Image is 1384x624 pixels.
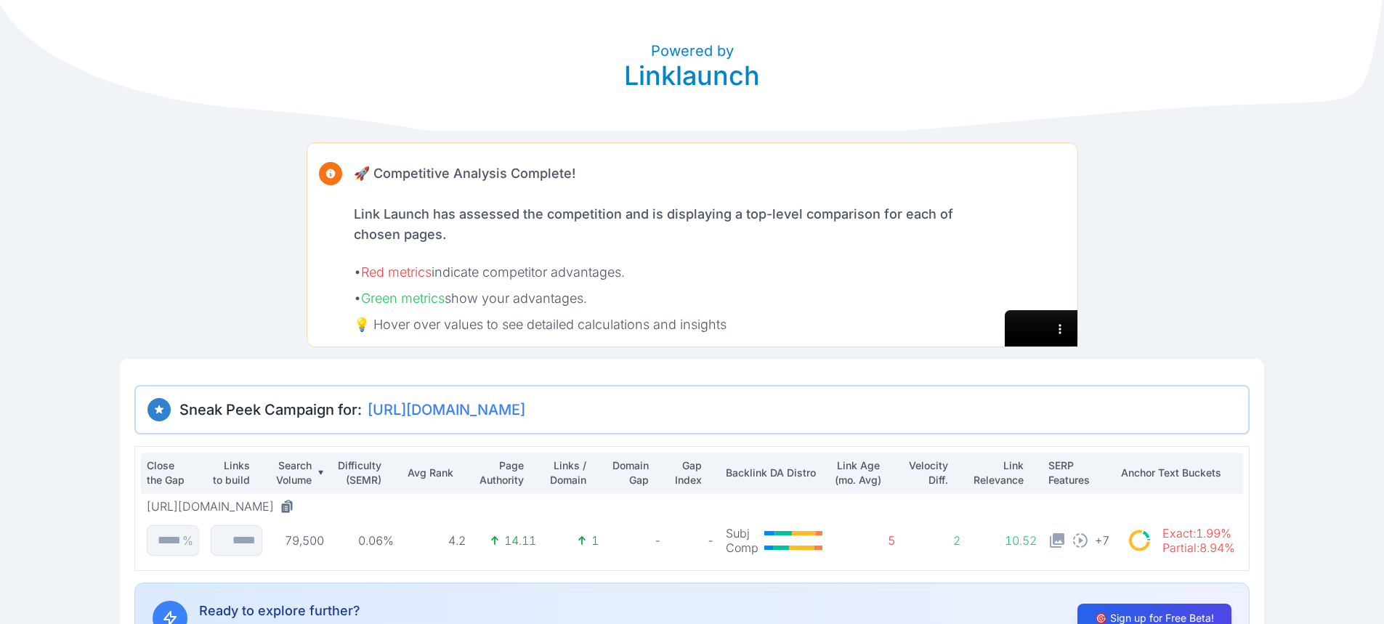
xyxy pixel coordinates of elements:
[907,458,948,487] p: Velocity Diff.
[354,315,958,335] p: 💡 Hover over values to see detailed calculations and insights
[147,499,300,514] button: [URL][DOMAIN_NAME]
[972,533,1037,548] p: 10.52
[1095,532,1109,548] span: + 7
[834,533,895,548] p: 5
[354,262,958,283] p: • indicate competitor advantages.
[182,533,193,548] p: %
[477,458,524,487] p: Page Authority
[504,533,536,548] p: 14.11
[907,533,960,548] p: 2
[972,458,1024,487] p: Link Relevance
[624,41,760,61] p: Powered by
[624,61,760,90] p: Linklaunch
[1162,540,1235,555] p: Partial : 8.94%
[354,163,575,184] p: 🚀 Competitive Analysis Complete!
[548,458,586,487] p: Links / Domain
[726,466,822,480] p: Backlink DA Distro
[354,204,958,245] p: Link Launch has assessed the competition and is displaying a top-level comparison for each of cho...
[336,458,381,487] p: Difficulty (SEMR)
[610,458,649,487] p: Domain Gap
[211,458,250,487] p: Links to build
[1048,458,1109,487] p: SERP Features
[368,400,525,420] span: [URL][DOMAIN_NAME]
[1162,526,1235,540] p: Exact : 1.99%
[274,458,312,487] p: Search Volume
[673,458,702,487] p: Gap Index
[1121,466,1237,480] p: Anchor Text Buckets
[726,526,758,540] p: Subj
[336,533,394,548] p: 0.06%
[147,458,187,487] p: Close the Gap
[610,533,661,548] p: -
[673,533,714,548] p: -
[199,601,419,621] p: Ready to explore further?
[354,288,958,309] p: • show your advantages.
[405,466,453,480] p: Avg Rank
[834,458,883,487] p: Link Age (mo. Avg)
[361,291,445,306] span: Green metrics
[405,533,466,548] p: 4.2
[591,533,599,548] p: 1
[147,398,1237,421] h3: Sneak Peek Campaign for:
[274,533,324,548] p: 79,500
[726,540,758,555] p: Comp
[361,264,432,280] span: Red metrics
